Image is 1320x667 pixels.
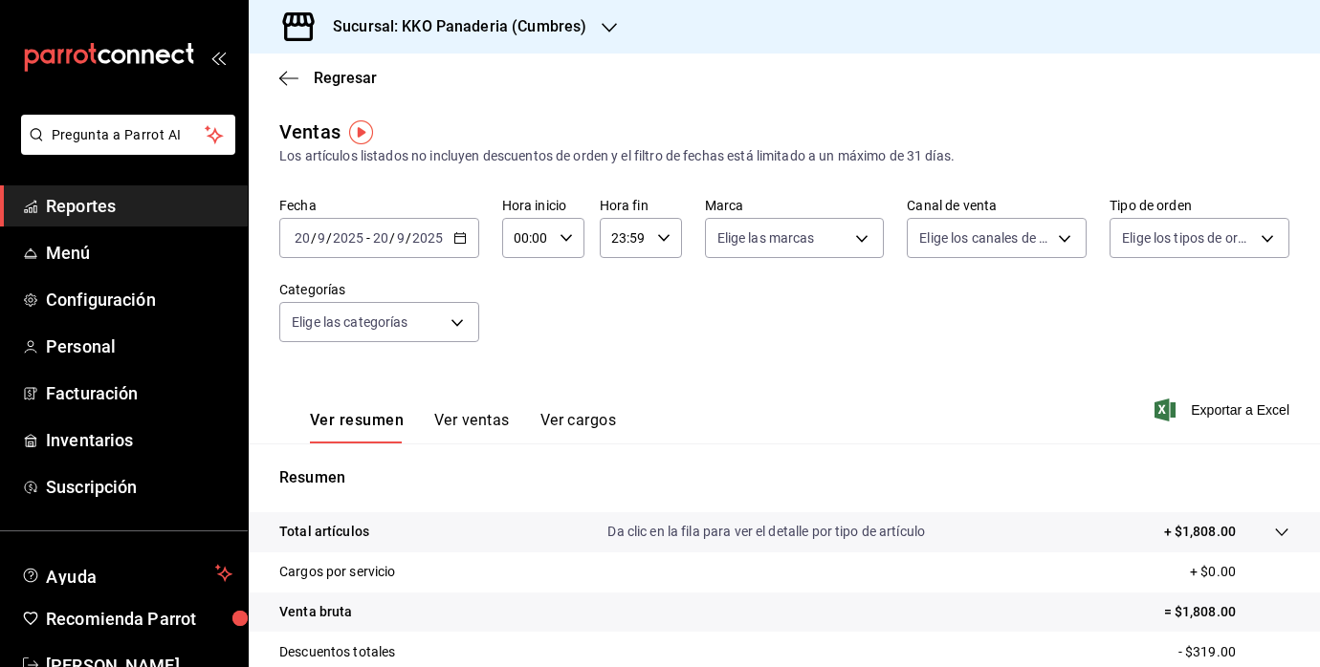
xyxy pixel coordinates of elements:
[1164,602,1289,622] p: = $1,808.00
[46,333,232,359] span: Personal
[13,139,235,159] a: Pregunta a Parrot AI
[310,411,616,443] div: navigation tabs
[279,146,1289,166] div: Los artículos listados no incluyen descuentos de orden y el filtro de fechas está limitado a un m...
[311,230,317,246] span: /
[46,380,232,406] span: Facturación
[52,125,206,145] span: Pregunta a Parrot AI
[1110,199,1289,212] label: Tipo de orden
[434,411,510,443] button: Ver ventas
[292,312,408,332] span: Elige las categorías
[318,15,586,38] h3: Sucursal: KKO Panaderia (Cumbres)
[279,69,377,87] button: Regresar
[310,411,404,443] button: Ver resumen
[396,230,406,246] input: --
[326,230,332,246] span: /
[919,228,1051,247] span: Elige los canales de venta
[314,69,377,87] span: Regresar
[46,562,208,585] span: Ayuda
[279,602,352,622] p: Venta bruta
[389,230,395,246] span: /
[279,118,341,146] div: Ventas
[279,642,395,662] p: Descuentos totales
[705,199,885,212] label: Marca
[279,562,396,582] p: Cargos por servicio
[907,199,1087,212] label: Canal de venta
[46,474,232,500] span: Suscripción
[279,283,479,296] label: Categorías
[540,411,617,443] button: Ver cargos
[279,466,1289,489] p: Resumen
[717,228,815,247] span: Elige las marcas
[411,230,444,246] input: ----
[46,606,232,632] span: Recomienda Parrot
[46,287,232,312] span: Configuración
[1158,398,1289,421] button: Exportar a Excel
[1178,642,1289,662] p: - $319.00
[600,199,682,212] label: Hora fin
[46,240,232,266] span: Menú
[406,230,411,246] span: /
[1190,562,1289,582] p: + $0.00
[294,230,311,246] input: --
[372,230,389,246] input: --
[46,427,232,453] span: Inventarios
[349,120,373,144] img: Tooltip marker
[210,50,226,65] button: open_drawer_menu
[21,115,235,155] button: Pregunta a Parrot AI
[279,199,479,212] label: Fecha
[502,199,584,212] label: Hora inicio
[366,230,370,246] span: -
[607,522,925,542] p: Da clic en la fila para ver el detalle por tipo de artículo
[1122,228,1254,247] span: Elige los tipos de orden
[279,522,369,542] p: Total artículos
[1164,522,1236,542] p: + $1,808.00
[332,230,364,246] input: ----
[317,230,326,246] input: --
[46,193,232,219] span: Reportes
